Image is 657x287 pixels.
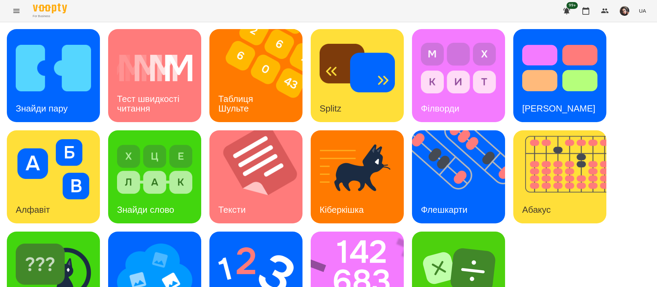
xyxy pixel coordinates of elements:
[16,103,68,114] h3: Знайди пару
[412,29,505,122] a: ФілвордиФілворди
[311,130,404,223] a: КіберкішкаКіберкішка
[209,29,302,122] a: Таблиця ШультеТаблиця Шульте
[117,38,192,98] img: Тест швидкості читання
[7,130,100,223] a: АлфавітАлфавіт
[320,103,342,114] h3: Splitz
[16,38,91,98] img: Знайди пару
[513,130,606,223] a: АбакусАбакус
[522,103,595,114] h3: [PERSON_NAME]
[33,3,67,13] img: Voopty Logo
[108,130,201,223] a: Знайди словоЗнайди слово
[513,130,615,223] img: Абакус
[33,14,67,18] span: For Business
[320,38,395,98] img: Splitz
[117,94,182,113] h3: Тест швидкості читання
[320,139,395,199] img: Кіберкішка
[412,130,505,223] a: ФлешкартиФлешкарти
[620,6,629,16] img: 415cf204168fa55e927162f296ff3726.jpg
[522,205,551,215] h3: Абакус
[636,4,649,17] button: UA
[522,38,597,98] img: Тест Струпа
[218,205,246,215] h3: Тексти
[639,7,646,14] span: UA
[108,29,201,122] a: Тест швидкості читанняТест швидкості читання
[209,130,311,223] img: Тексти
[421,205,467,215] h3: Флешкарти
[209,130,302,223] a: ТекстиТексти
[311,29,404,122] a: SplitzSplitz
[421,103,459,114] h3: Філворди
[412,130,514,223] img: Флешкарти
[513,29,606,122] a: Тест Струпа[PERSON_NAME]
[218,94,256,113] h3: Таблиця Шульте
[16,205,50,215] h3: Алфавіт
[8,3,25,19] button: Menu
[421,38,496,98] img: Філворди
[209,29,311,122] img: Таблиця Шульте
[16,139,91,199] img: Алфавіт
[320,205,364,215] h3: Кіберкішка
[567,2,578,9] span: 99+
[7,29,100,122] a: Знайди паруЗнайди пару
[117,139,192,199] img: Знайди слово
[117,205,174,215] h3: Знайди слово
